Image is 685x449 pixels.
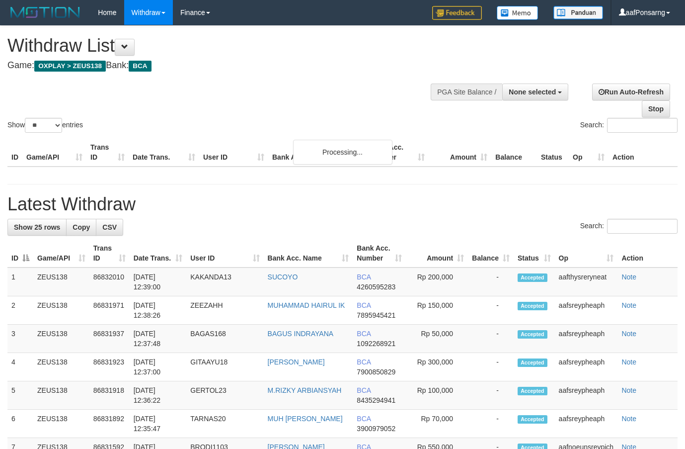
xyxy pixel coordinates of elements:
a: CSV [96,219,123,236]
span: BCA [357,330,371,338]
td: TARNAS20 [186,410,263,438]
button: None selected [502,84,568,100]
td: - [468,381,514,410]
label: Show entries [7,118,83,133]
th: Op [569,138,609,167]
img: Button%20Memo.svg [497,6,538,20]
td: 4 [7,353,33,381]
a: SUCOYO [268,273,298,281]
td: Rp 100,000 [406,381,468,410]
a: BAGUS INDRAYANA [268,330,334,338]
th: Balance: activate to sort column ascending [468,239,514,268]
a: Note [621,415,636,423]
td: Rp 200,000 [406,268,468,296]
th: Date Trans. [129,138,199,167]
span: Copy 7895945421 to clipboard [357,311,395,319]
a: Copy [66,219,96,236]
td: 6 [7,410,33,438]
h1: Withdraw List [7,36,447,56]
img: MOTION_logo.png [7,5,83,20]
th: User ID [199,138,268,167]
td: ZEUS138 [33,353,89,381]
td: 86831923 [89,353,130,381]
span: BCA [357,358,371,366]
a: Note [621,301,636,309]
th: User ID: activate to sort column ascending [186,239,263,268]
a: Run Auto-Refresh [592,84,670,100]
td: GERTOL23 [186,381,263,410]
td: aafsreypheaph [555,381,618,410]
span: BCA [357,415,371,423]
select: Showentries [25,118,62,133]
span: None selected [509,88,556,96]
td: - [468,410,514,438]
td: aafsreypheaph [555,325,618,353]
td: Rp 50,000 [406,325,468,353]
th: Date Trans.: activate to sort column ascending [130,239,187,268]
span: Accepted [518,359,547,367]
th: Bank Acc. Number [366,138,429,167]
td: 5 [7,381,33,410]
span: BCA [357,273,371,281]
span: Accepted [518,387,547,395]
th: Status [537,138,569,167]
h4: Game: Bank: [7,61,447,71]
a: MUH [PERSON_NAME] [268,415,343,423]
th: Action [617,239,678,268]
td: 1 [7,268,33,296]
input: Search: [607,118,678,133]
th: Amount [429,138,491,167]
td: ZEUS138 [33,325,89,353]
a: Note [621,358,636,366]
a: M.RIZKY ARBIANSYAH [268,386,342,394]
td: aafthysreryneat [555,268,618,296]
span: CSV [102,223,117,231]
td: ZEUS138 [33,410,89,438]
a: Note [621,386,636,394]
label: Search: [580,219,678,234]
a: MUHAMMAD HAIRUL IK [268,301,345,309]
td: - [468,325,514,353]
td: 2 [7,296,33,325]
th: Bank Acc. Number: activate to sort column ascending [353,239,406,268]
th: ID: activate to sort column descending [7,239,33,268]
th: Trans ID [86,138,129,167]
td: 86831918 [89,381,130,410]
th: ID [7,138,22,167]
th: Bank Acc. Name [268,138,366,167]
div: PGA Site Balance / [431,84,502,100]
td: Rp 70,000 [406,410,468,438]
span: Accepted [518,273,547,282]
td: 86832010 [89,268,130,296]
span: Accepted [518,330,547,339]
img: panduan.png [553,6,603,19]
span: Copy 4260595283 to clipboard [357,283,395,291]
span: Copy 7900850829 to clipboard [357,368,395,376]
td: [DATE] 12:37:00 [130,353,187,381]
td: 3 [7,325,33,353]
a: Stop [642,100,670,117]
td: ZEUS138 [33,268,89,296]
div: Processing... [293,140,392,165]
span: OXPLAY > ZEUS138 [34,61,106,72]
td: 86831971 [89,296,130,325]
a: Show 25 rows [7,219,67,236]
span: BCA [357,386,371,394]
td: BAGAS168 [186,325,263,353]
td: - [468,296,514,325]
td: ZEUS138 [33,296,89,325]
td: [DATE] 12:39:00 [130,268,187,296]
th: Bank Acc. Name: activate to sort column ascending [264,239,353,268]
td: GITAAYU18 [186,353,263,381]
a: Note [621,273,636,281]
span: Copy 3900979052 to clipboard [357,425,395,433]
a: Note [621,330,636,338]
td: Rp 300,000 [406,353,468,381]
td: [DATE] 12:38:26 [130,296,187,325]
a: [PERSON_NAME] [268,358,325,366]
label: Search: [580,118,678,133]
td: aafsreypheaph [555,410,618,438]
th: Trans ID: activate to sort column ascending [89,239,130,268]
td: KAKANDA13 [186,268,263,296]
td: [DATE] 12:35:47 [130,410,187,438]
